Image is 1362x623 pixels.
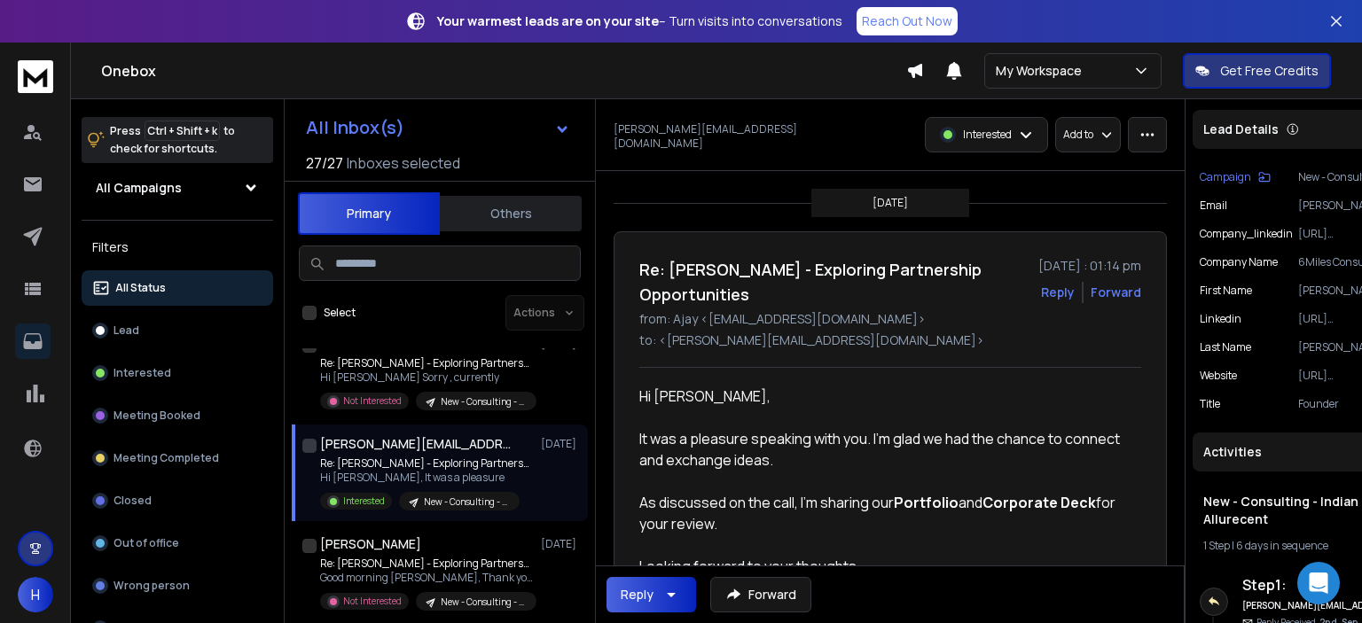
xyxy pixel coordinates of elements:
p: from: Ajay <[EMAIL_ADDRESS][DOMAIN_NAME]> [639,310,1141,328]
button: H [18,577,53,612]
p: to: <[PERSON_NAME][EMAIL_ADDRESS][DOMAIN_NAME]> [639,331,1141,349]
p: [DATE] [541,437,581,451]
p: Meeting Completed [113,451,219,465]
button: Campaign [1200,170,1271,184]
span: 1 Step [1203,538,1230,553]
div: Looking forward to your thoughts. [639,556,1127,577]
p: company_linkedin [1200,227,1293,241]
button: Primary [298,192,440,235]
h1: All Inbox(s) [306,119,404,136]
button: Interested [82,355,273,391]
p: Get Free Credits [1220,62,1319,80]
p: Hi [PERSON_NAME] Sorry , currently [320,370,533,385]
button: Get Free Credits [1183,53,1331,89]
div: It was a pleasure speaking with you. I’m glad we had the chance to connect and exchange ideas. [639,428,1127,471]
h1: Re: [PERSON_NAME] - Exploring Partnership Opportunities [639,257,1028,307]
div: Reply [621,586,654,604]
button: Meeting Completed [82,440,273,476]
p: linkedin [1200,312,1241,326]
a: Reach Out Now [857,7,958,35]
button: All Status [82,270,273,306]
p: Hi [PERSON_NAME], It was a pleasure [320,471,533,485]
label: Select [324,306,356,320]
p: My Workspace [996,62,1089,80]
p: Out of office [113,536,179,550]
p: Lead Details [1203,121,1279,138]
p: – Turn visits into conversations [437,12,842,30]
p: Campaign [1200,170,1251,184]
div: As discussed on the call, I’m sharing our and for your review. [639,492,1127,534]
strong: Corporate Deck [982,493,1096,512]
h1: [PERSON_NAME][EMAIL_ADDRESS][DOMAIN_NAME] [320,435,515,453]
strong: Portfolio [894,493,959,512]
button: Reply [607,577,696,612]
p: Not Interested [343,394,402,408]
button: Forward [710,577,811,612]
button: All Inbox(s) [292,110,584,145]
p: Good morning [PERSON_NAME], Thank you [320,571,533,585]
button: Wrong person [82,568,273,604]
p: [DATE] : 01:14 pm [1038,257,1141,275]
p: Press to check for shortcuts. [110,122,235,158]
p: Meeting Booked [113,409,200,423]
p: New - Consulting - Indian - Allurecent [441,395,526,409]
p: Email [1200,199,1227,213]
p: New - Consulting - Indian - Allurecent [424,495,509,509]
p: Interested [343,495,385,508]
button: Out of office [82,526,273,561]
p: New - Consulting - Indian - Allurecent [441,596,526,609]
h1: Onebox [101,60,906,82]
strong: Your warmest leads are on your site [437,12,659,29]
p: Lead [113,323,139,338]
button: Meeting Booked [82,398,273,433]
p: Re: [PERSON_NAME] - Exploring Partnership [320,456,533,471]
h1: [PERSON_NAME] [320,535,421,553]
p: [DATE] [541,537,581,551]
h3: Filters [82,235,273,260]
h1: All Campaigns [96,179,182,197]
h3: Inboxes selected [347,152,460,174]
p: Closed [113,494,152,508]
span: 6 days in sequence [1236,538,1328,553]
p: title [1200,397,1220,411]
p: website [1200,369,1237,383]
div: Forward [1091,284,1141,301]
p: First Name [1200,284,1252,298]
p: Add to [1063,128,1093,142]
p: Reach Out Now [862,12,952,30]
button: Reply [1041,284,1075,301]
div: Hi [PERSON_NAME], [639,385,1127,407]
p: Not Interested [343,595,402,608]
button: Lead [82,313,273,348]
p: Last Name [1200,340,1251,354]
p: Wrong person [113,579,190,593]
button: Closed [82,483,273,518]
p: Re: [PERSON_NAME] - Exploring Partnership [320,356,533,370]
p: Company Name [1200,255,1278,269]
p: Re: [PERSON_NAME] - Exploring Partnership [320,557,533,571]
p: All Status [115,281,166,295]
img: logo [18,60,53,93]
p: Interested [963,128,1012,142]
p: Interested [113,366,171,380]
span: 27 / 27 [306,152,343,174]
button: All Campaigns [82,170,273,206]
span: Ctrl + Shift + k [145,121,220,141]
div: Open Intercom Messenger [1297,562,1340,604]
button: Others [440,194,582,233]
p: [DATE] [873,196,908,210]
p: [PERSON_NAME][EMAIL_ADDRESS][DOMAIN_NAME] [614,122,885,151]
